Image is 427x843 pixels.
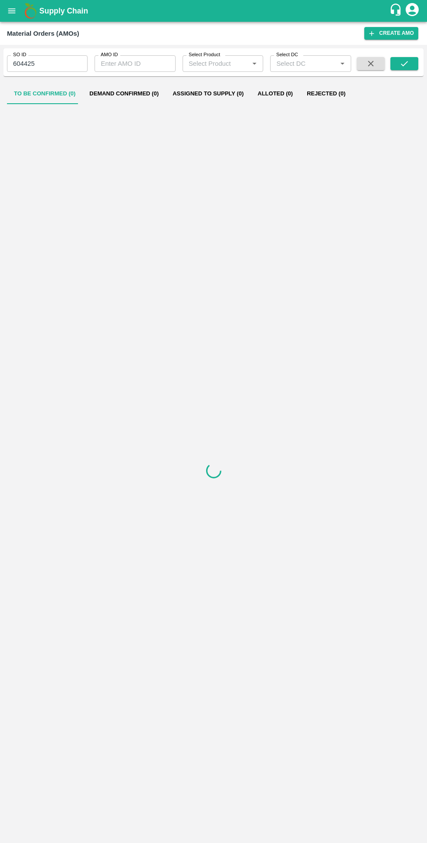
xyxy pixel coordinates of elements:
button: Rejected (0) [300,83,352,104]
label: Select Product [189,51,220,58]
button: Open [249,58,260,69]
button: Alloted (0) [251,83,300,104]
button: To Be Confirmed (0) [7,83,82,104]
button: Demand Confirmed (0) [82,83,166,104]
label: Select DC [276,51,298,58]
div: account of current user [404,2,420,20]
label: SO ID [13,51,26,58]
input: Enter AMO ID [95,55,175,72]
img: logo [22,2,39,20]
button: open drawer [2,1,22,21]
input: Select Product [185,58,246,69]
div: Material Orders (AMOs) [7,28,79,39]
button: Open [337,58,348,69]
a: Supply Chain [39,5,389,17]
b: Supply Chain [39,7,88,15]
input: Select DC [273,58,322,69]
label: AMO ID [101,51,118,58]
input: Enter SO ID [7,55,88,72]
button: Create AMO [364,27,418,40]
div: customer-support [389,3,404,19]
button: Assigned to Supply (0) [166,83,251,104]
